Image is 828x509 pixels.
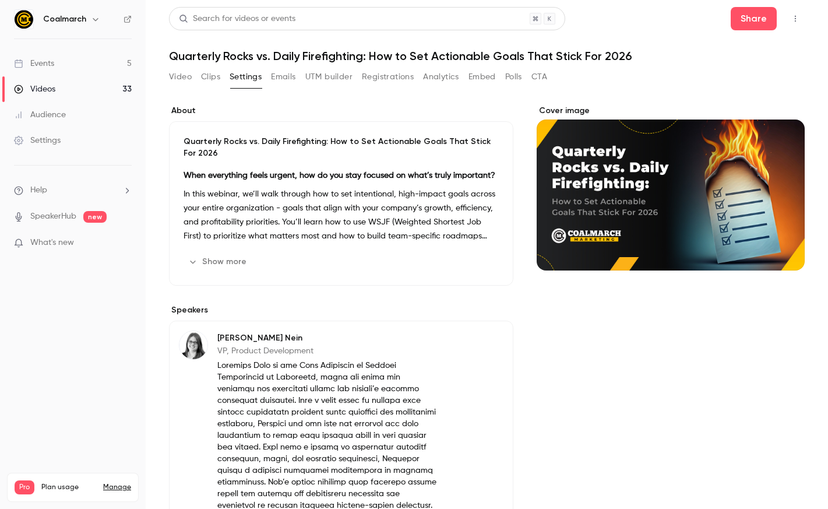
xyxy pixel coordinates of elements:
[230,68,262,86] button: Settings
[184,252,253,271] button: Show more
[537,105,805,117] label: Cover image
[201,68,220,86] button: Clips
[14,83,55,95] div: Videos
[169,49,805,63] h1: Quarterly Rocks vs. Daily Firefighting: How to Set Actionable Goals That Stick For 2026
[468,68,496,86] button: Embed
[169,105,513,117] label: About
[184,171,495,180] strong: When everything feels urgent, how do you stay focused on what’s truly important?
[179,13,295,25] div: Search for videos or events
[217,332,438,344] p: [PERSON_NAME] Nein
[179,331,207,359] img: Christin Nein
[786,9,805,28] button: Top Bar Actions
[30,210,76,223] a: SpeakerHub
[362,68,414,86] button: Registrations
[14,58,54,69] div: Events
[30,237,74,249] span: What's new
[41,483,96,492] span: Plan usage
[43,13,86,25] h6: Coalmarch
[83,211,107,223] span: new
[118,238,132,248] iframe: Noticeable Trigger
[30,184,47,196] span: Help
[103,483,131,492] a: Manage
[305,68,353,86] button: UTM builder
[537,105,805,271] section: Cover image
[184,187,499,243] p: In this webinar, we’ll walk through how to set intentional, high-impact goals across your entire ...
[423,68,459,86] button: Analytics
[531,68,547,86] button: CTA
[184,136,499,159] p: Quarterly Rocks vs. Daily Firefighting: How to Set Actionable Goals That Stick For 2026
[15,10,33,29] img: Coalmarch
[271,68,295,86] button: Emails
[14,109,66,121] div: Audience
[731,7,777,30] button: Share
[217,345,438,357] p: VP, Product Development
[14,135,61,146] div: Settings
[15,480,34,494] span: Pro
[169,304,513,316] label: Speakers
[169,68,192,86] button: Video
[505,68,522,86] button: Polls
[14,184,132,196] li: help-dropdown-opener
